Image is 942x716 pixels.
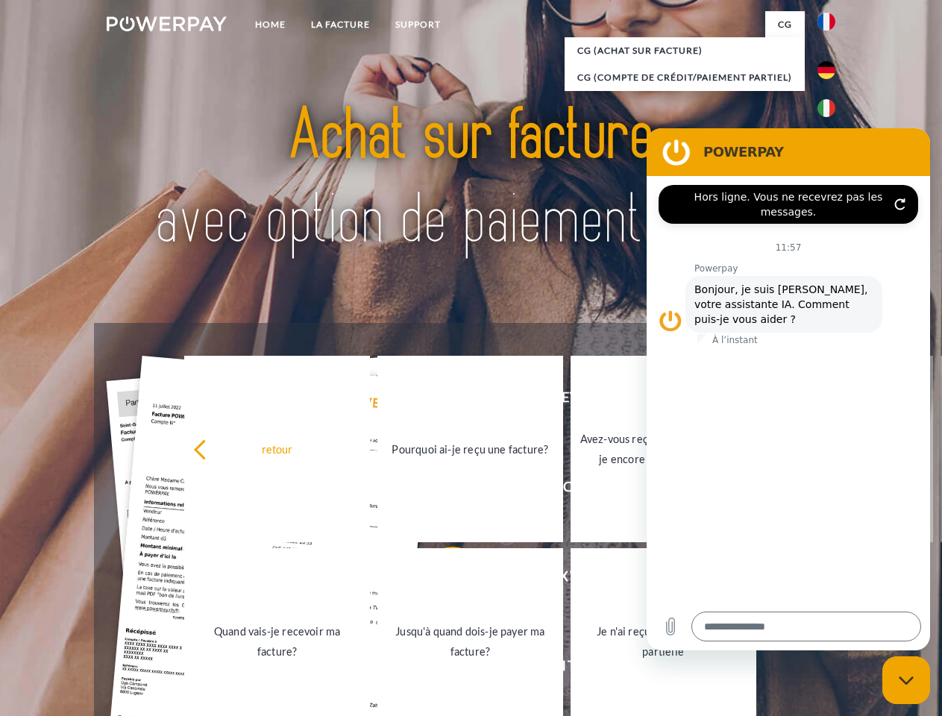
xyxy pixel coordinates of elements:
[386,621,554,662] div: Jusqu'à quand dois-je payer ma facture?
[107,16,227,31] img: logo-powerpay-white.svg
[817,99,835,117] img: it
[580,429,747,469] div: Avez-vous reçu mes paiements, ai-je encore un solde ouvert?
[571,356,756,542] a: Avez-vous reçu mes paiements, ai-je encore un solde ouvert?
[383,11,453,38] a: Support
[647,128,930,650] iframe: Fenêtre de messagerie
[193,439,361,459] div: retour
[242,11,298,38] a: Home
[765,11,805,38] a: CG
[882,656,930,704] iframe: Bouton de lancement de la fenêtre de messagerie, conversation en cours
[298,11,383,38] a: LA FACTURE
[565,64,805,91] a: CG (Compte de crédit/paiement partiel)
[817,61,835,79] img: de
[817,13,835,31] img: fr
[565,37,805,64] a: CG (achat sur facture)
[386,439,554,459] div: Pourquoi ai-je reçu une facture?
[193,621,361,662] div: Quand vais-je recevoir ma facture?
[142,72,800,286] img: title-powerpay_fr.svg
[580,621,747,662] div: Je n'ai reçu qu'une livraison partielle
